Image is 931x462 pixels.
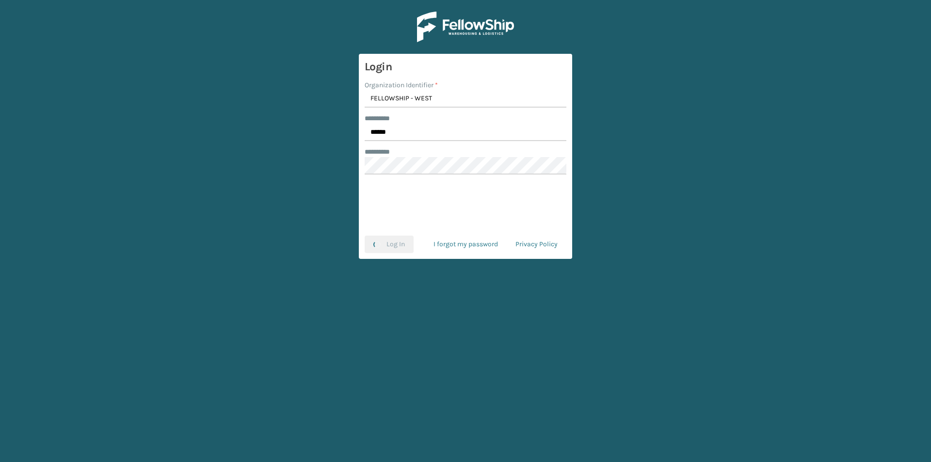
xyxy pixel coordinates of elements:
a: I forgot my password [425,236,507,253]
label: Organization Identifier [365,80,438,90]
img: Logo [417,12,514,42]
iframe: reCAPTCHA [392,186,539,224]
h3: Login [365,60,566,74]
button: Log In [365,236,414,253]
a: Privacy Policy [507,236,566,253]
